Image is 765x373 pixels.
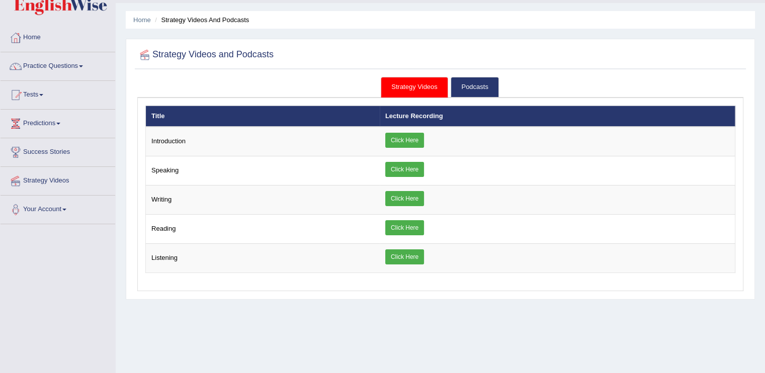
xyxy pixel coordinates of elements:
[1,110,115,135] a: Predictions
[146,244,380,273] td: Listening
[1,167,115,192] a: Strategy Videos
[146,156,380,185] td: Speaking
[385,249,424,264] a: Click Here
[146,127,380,156] td: Introduction
[146,185,380,215] td: Writing
[380,106,735,127] th: Lecture Recording
[1,138,115,163] a: Success Stories
[1,52,115,77] a: Practice Questions
[146,106,380,127] th: Title
[146,215,380,244] td: Reading
[385,133,424,148] a: Click Here
[381,77,448,98] a: Strategy Videos
[1,81,115,106] a: Tests
[385,162,424,177] a: Click Here
[385,191,424,206] a: Click Here
[133,16,151,24] a: Home
[451,77,498,98] a: Podcasts
[1,24,115,49] a: Home
[385,220,424,235] a: Click Here
[1,196,115,221] a: Your Account
[152,15,249,25] li: Strategy Videos and Podcasts
[137,47,274,62] h2: Strategy Videos and Podcasts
